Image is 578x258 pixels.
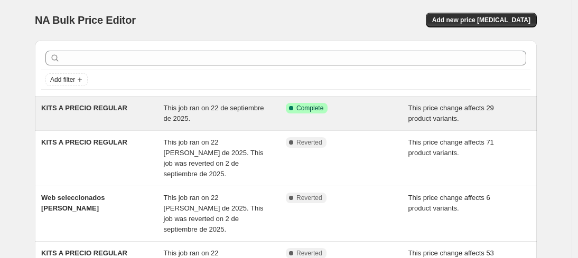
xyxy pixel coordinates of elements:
[426,13,537,27] button: Add new price [MEDICAL_DATA]
[408,138,494,157] span: This price change affects 71 product variants.
[296,194,322,202] span: Reverted
[296,104,323,112] span: Complete
[41,138,127,146] span: KITS A PRECIO REGULAR
[50,75,75,84] span: Add filter
[164,194,264,233] span: This job ran on 22 [PERSON_NAME] de 2025. This job was reverted on 2 de septiembre de 2025.
[164,104,264,122] span: This job ran on 22 de septiembre de 2025.
[432,16,530,24] span: Add new price [MEDICAL_DATA]
[408,104,494,122] span: This price change affects 29 product variants.
[296,249,322,257] span: Reverted
[164,138,264,178] span: This job ran on 22 [PERSON_NAME] de 2025. This job was reverted on 2 de septiembre de 2025.
[35,14,136,26] span: NA Bulk Price Editor
[45,73,88,86] button: Add filter
[41,194,105,212] span: Web seleccionados [PERSON_NAME]
[408,194,490,212] span: This price change affects 6 product variants.
[41,104,127,112] span: KITS A PRECIO REGULAR
[296,138,322,147] span: Reverted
